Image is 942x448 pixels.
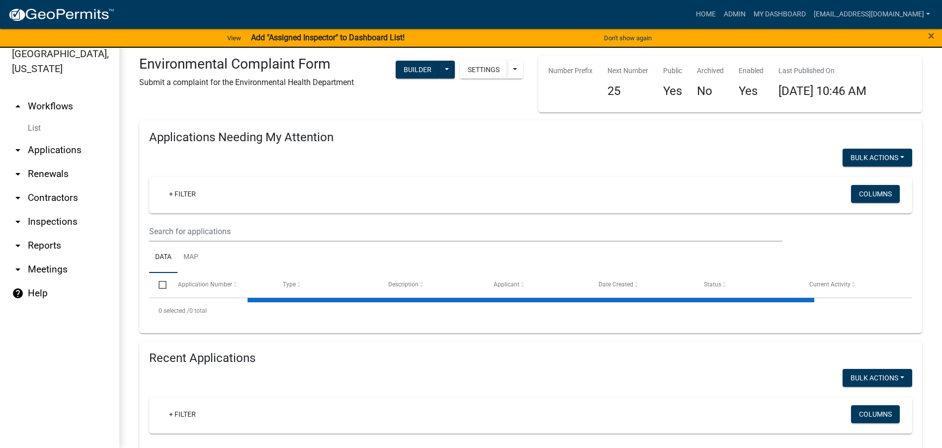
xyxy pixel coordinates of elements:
[149,242,177,273] a: Data
[161,185,204,203] a: + Filter
[12,100,24,112] i: arrow_drop_up
[589,273,694,297] datatable-header-cell: Date Created
[599,281,633,288] span: Date Created
[273,273,379,297] datatable-header-cell: Type
[283,281,296,288] span: Type
[692,5,720,24] a: Home
[739,66,764,76] p: Enabled
[851,405,900,423] button: Columns
[843,149,912,167] button: Bulk Actions
[607,66,648,76] p: Next Number
[600,30,656,46] button: Don't show again
[149,273,168,297] datatable-header-cell: Select
[12,168,24,180] i: arrow_drop_down
[149,130,912,145] h4: Applications Needing My Attention
[12,216,24,228] i: arrow_drop_down
[460,61,508,79] button: Settings
[251,33,405,42] strong: Add "Assigned Inspector" to Dashboard List!
[750,5,810,24] a: My Dashboard
[810,5,934,24] a: [EMAIL_ADDRESS][DOMAIN_NAME]
[843,369,912,387] button: Bulk Actions
[851,185,900,203] button: Columns
[12,144,24,156] i: arrow_drop_down
[778,66,866,76] p: Last Published On
[388,281,419,288] span: Description
[379,273,484,297] datatable-header-cell: Description
[484,273,589,297] datatable-header-cell: Applicant
[12,240,24,252] i: arrow_drop_down
[178,281,232,288] span: Application Number
[161,405,204,423] a: + Filter
[697,84,724,98] h4: No
[663,66,682,76] p: Public
[778,84,866,98] span: [DATE] 10:46 AM
[928,29,935,43] span: ×
[720,5,750,24] a: Admin
[739,84,764,98] h4: Yes
[149,298,912,323] div: 0 total
[12,287,24,299] i: help
[168,273,273,297] datatable-header-cell: Application Number
[396,61,439,79] button: Builder
[548,66,593,76] p: Number Prefix
[809,281,851,288] span: Current Activity
[799,273,905,297] datatable-header-cell: Current Activity
[12,192,24,204] i: arrow_drop_down
[159,307,189,314] span: 0 selected /
[494,281,519,288] span: Applicant
[694,273,800,297] datatable-header-cell: Status
[697,66,724,76] p: Archived
[139,56,354,73] h3: Environmental Complaint Form
[704,281,721,288] span: Status
[149,351,912,365] h4: Recent Applications
[12,264,24,275] i: arrow_drop_down
[177,242,204,273] a: Map
[139,77,354,89] p: Submit a complaint for the Environmental Health Department
[223,30,245,46] a: View
[928,30,935,42] button: Close
[607,84,648,98] h4: 25
[663,84,682,98] h4: Yes
[149,221,782,242] input: Search for applications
